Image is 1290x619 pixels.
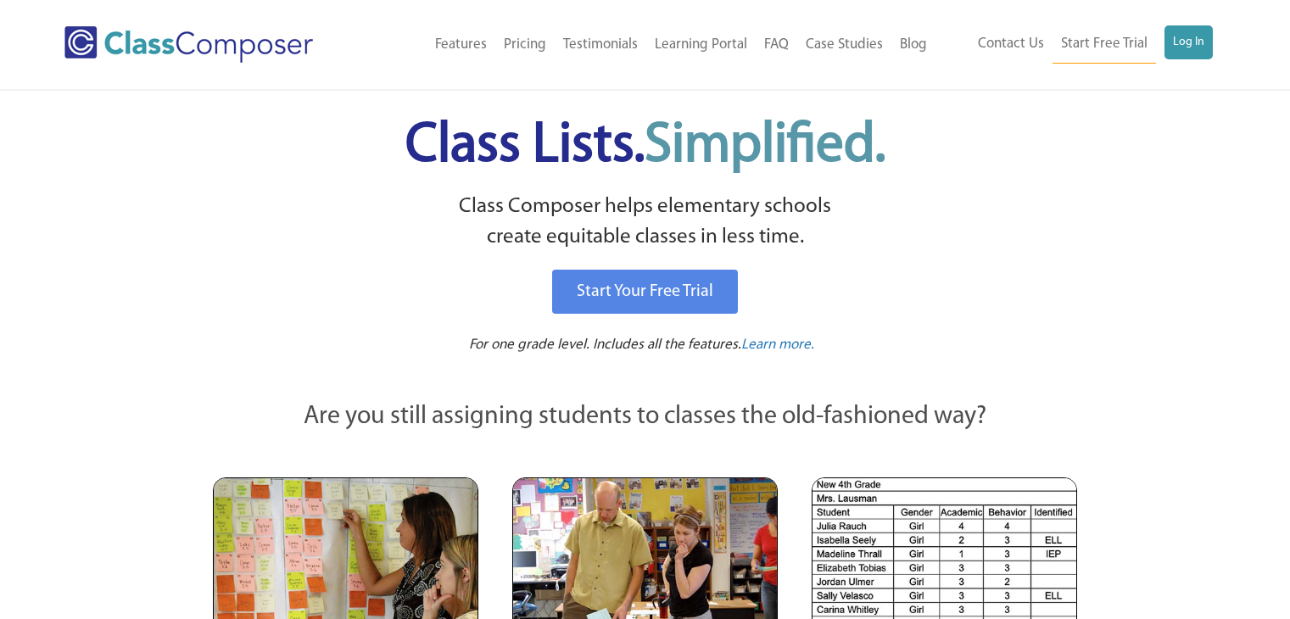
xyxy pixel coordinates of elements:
[969,25,1053,63] a: Contact Us
[756,26,797,64] a: FAQ
[935,25,1213,64] nav: Header Menu
[64,26,313,63] img: Class Composer
[469,337,741,352] span: For one grade level. Includes all the features.
[427,26,495,64] a: Features
[891,26,935,64] a: Blog
[741,337,814,352] span: Learn more.
[555,26,646,64] a: Testimonials
[367,26,935,64] nav: Header Menu
[405,119,885,174] span: Class Lists.
[213,399,1078,436] p: Are you still assigning students to classes the old-fashioned way?
[741,335,814,356] a: Learn more.
[646,26,756,64] a: Learning Portal
[210,192,1081,254] p: Class Composer helps elementary schools create equitable classes in less time.
[797,26,891,64] a: Case Studies
[1164,25,1213,59] a: Log In
[495,26,555,64] a: Pricing
[645,119,885,174] span: Simplified.
[1053,25,1156,64] a: Start Free Trial
[577,283,713,300] span: Start Your Free Trial
[552,270,738,314] a: Start Your Free Trial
